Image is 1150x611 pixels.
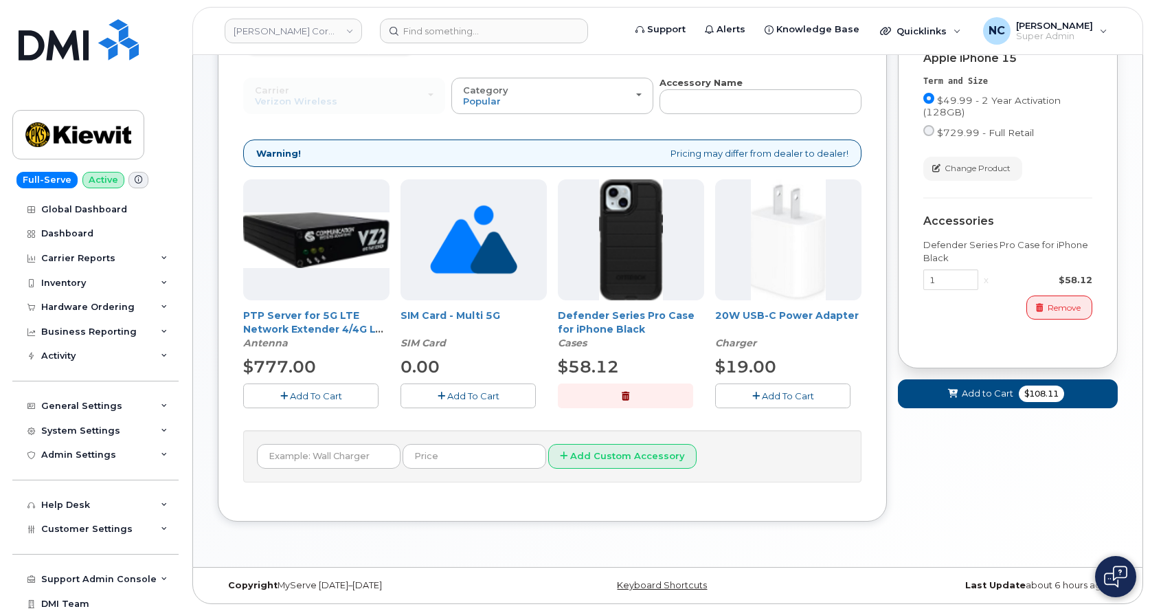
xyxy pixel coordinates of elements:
em: Charger [715,337,756,349]
img: apple20w.jpg [751,179,826,300]
div: Nicholas Capella [973,17,1117,45]
div: Defender Series Pro Case for iPhone Black [923,238,1092,264]
button: Add To Cart [401,384,536,408]
button: Add To Cart [243,384,379,408]
span: $58.12 [558,357,619,377]
div: Accessories [923,215,1092,227]
span: $729.99 - Full Retail [937,127,1034,138]
strong: Accessory Name [659,77,743,88]
div: Pricing may differ from dealer to dealer! [243,140,861,168]
a: Kiewit Corporation [225,19,362,43]
strong: Copyright [228,580,278,590]
div: Term and Size [923,76,1092,87]
button: Category Popular [451,78,653,113]
img: Open chat [1104,566,1127,588]
input: $729.99 - Full Retail [923,125,934,136]
strong: Last Update [965,580,1026,590]
input: $49.99 - 2 Year Activation (128GB) [923,93,934,104]
input: Price [403,444,546,469]
a: PTP Server for 5G LTE Network Extender 4/4G LTE Network Extender 3 [243,309,389,349]
a: Alerts [695,16,755,43]
button: Change Product [923,157,1022,181]
em: Antenna [243,337,288,349]
input: Find something... [380,19,588,43]
a: Knowledge Base [755,16,869,43]
span: Add To Cart [447,390,499,401]
span: Add to Cart [962,387,1013,400]
div: 20W USB-C Power Adapter [715,309,861,350]
div: Apple iPhone 15 [923,52,1092,65]
a: SIM Card - Multi 5G [401,309,500,322]
span: Add To Cart [290,390,342,401]
button: Add Custom Accessory [548,444,697,469]
a: Support [626,16,695,43]
div: about 6 hours ago [818,580,1118,591]
div: PTP Server for 5G LTE Network Extender 4/4G LTE Network Extender 3 [243,309,390,350]
img: no_image_found-2caef05468ed5679b831cfe6fc140e25e0c280774317ffc20a367ab7fd17291e.png [430,179,517,300]
span: Support [647,23,686,36]
span: Remove [1048,302,1081,314]
button: Remove [1026,296,1092,320]
img: Casa_Sysem.png [243,212,390,268]
div: $58.12 [994,274,1092,287]
span: 0.00 [401,357,440,377]
span: Change Product [945,162,1011,175]
span: Add To Cart [762,390,814,401]
span: Quicklinks [897,25,947,36]
span: $19.00 [715,357,776,377]
div: x [978,274,994,287]
span: Super Admin [1016,31,1093,42]
div: MyServe [DATE]–[DATE] [218,580,518,591]
button: Add to Cart $108.11 [898,379,1118,408]
span: Category [463,85,508,96]
span: $108.11 [1019,386,1064,402]
input: Example: Wall Charger [257,444,401,469]
span: $49.99 - 2 Year Activation (128GB) [923,95,1061,118]
div: Defender Series Pro Case for iPhone Black [558,309,704,350]
a: Keyboard Shortcuts [617,580,707,590]
a: 20W USB-C Power Adapter [715,309,859,322]
a: Defender Series Pro Case for iPhone Black [558,309,695,335]
em: Cases [558,337,587,349]
span: $777.00 [243,357,316,377]
div: Quicklinks [870,17,971,45]
div: SIM Card - Multi 5G [401,309,547,350]
button: Add To Cart [715,384,850,408]
em: SIM Card [401,337,446,349]
img: defenderiphone14.png [599,179,664,300]
span: Popular [463,96,501,107]
span: NC [989,23,1005,39]
span: Knowledge Base [776,23,859,36]
strong: Warning! [256,147,301,160]
span: Alerts [717,23,745,36]
span: [PERSON_NAME] [1016,20,1093,31]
